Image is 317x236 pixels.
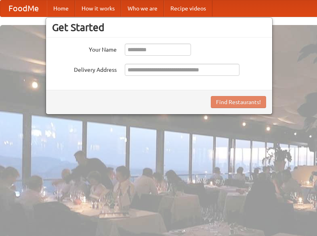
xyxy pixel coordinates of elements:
[52,64,117,74] label: Delivery Address
[121,0,164,17] a: Who we are
[211,96,266,108] button: Find Restaurants!
[52,44,117,54] label: Your Name
[52,21,266,33] h3: Get Started
[164,0,212,17] a: Recipe videos
[47,0,75,17] a: Home
[75,0,121,17] a: How it works
[0,0,47,17] a: FoodMe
